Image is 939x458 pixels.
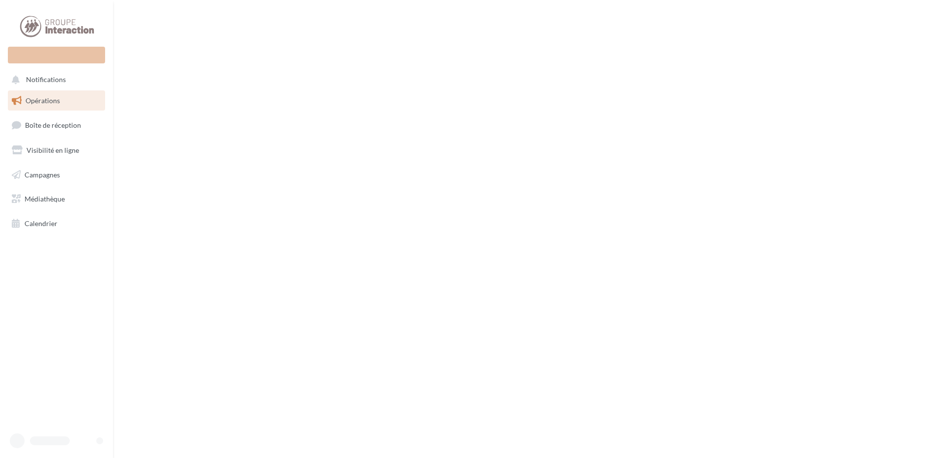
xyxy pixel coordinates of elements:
[25,195,65,203] span: Médiathèque
[25,219,57,228] span: Calendrier
[26,96,60,105] span: Opérations
[6,140,107,161] a: Visibilité en ligne
[6,165,107,185] a: Campagnes
[6,189,107,209] a: Médiathèque
[6,114,107,136] a: Boîte de réception
[27,146,79,154] span: Visibilité en ligne
[25,170,60,178] span: Campagnes
[6,213,107,234] a: Calendrier
[6,90,107,111] a: Opérations
[25,121,81,129] span: Boîte de réception
[8,47,105,63] div: Nouvelle campagne
[26,76,66,84] span: Notifications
